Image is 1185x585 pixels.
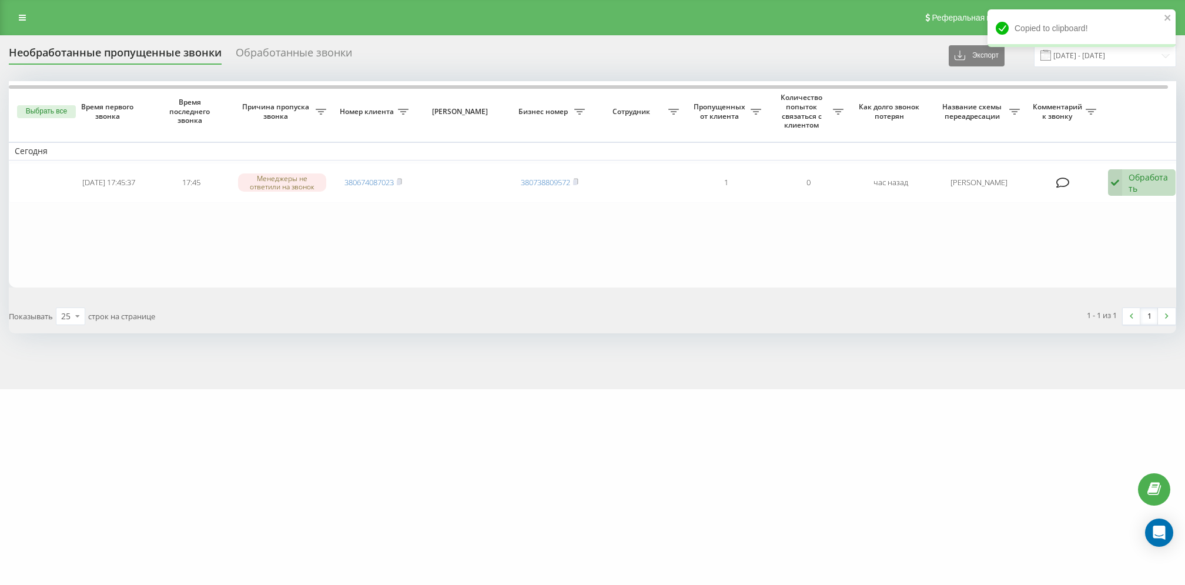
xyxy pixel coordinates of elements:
a: 380738809572 [521,177,570,188]
div: Обработанные звонки [236,46,352,65]
span: Комментарий к звонку [1032,102,1086,121]
td: 0 [767,163,849,203]
span: Номер клиента [338,107,398,116]
a: 1 [1140,308,1158,325]
span: [PERSON_NAME] [424,107,498,116]
div: Обработать [1129,172,1169,194]
span: Количество попыток связаться с клиентом [773,93,833,129]
span: Название схемы переадресации [938,102,1009,121]
div: 1 - 1 из 1 [1087,309,1117,321]
span: Как долго звонок потерян [859,102,922,121]
button: Выбрать все [17,105,76,118]
td: [DATE] 17:45:37 [68,163,150,203]
button: Экспорт [949,45,1005,66]
td: 17:45 [150,163,232,203]
div: Open Intercom Messenger [1145,519,1173,547]
div: Необработанные пропущенные звонки [9,46,222,65]
span: Реферальная программа [932,13,1028,22]
td: 1 [685,163,767,203]
span: Показывать [9,311,53,322]
span: Пропущенных от клиента [691,102,751,121]
button: close [1164,13,1172,24]
td: час назад [849,163,932,203]
span: Сотрудник [597,107,668,116]
span: Причина пропуска звонка [238,102,316,121]
td: Сегодня [9,142,1184,160]
span: Бизнес номер [514,107,574,116]
td: [PERSON_NAME] [932,163,1026,203]
div: 25 [61,310,71,322]
span: Время последнего звонка [159,98,223,125]
span: Время первого звонка [77,102,140,121]
a: 380674087023 [344,177,394,188]
div: Copied to clipboard! [987,9,1176,47]
div: Менеджеры не ответили на звонок [238,173,326,191]
span: строк на странице [88,311,155,322]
